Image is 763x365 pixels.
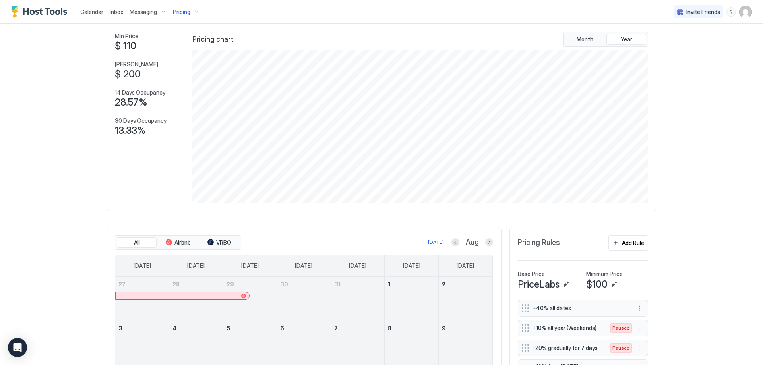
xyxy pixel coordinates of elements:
a: July 28, 2025 [169,277,223,292]
a: August 5, 2025 [223,321,277,336]
a: August 8, 2025 [385,321,438,336]
div: User profile [739,6,752,18]
td: July 31, 2025 [331,277,385,321]
span: 6 [280,325,284,332]
span: Inbox [110,8,123,15]
a: August 3, 2025 [115,321,169,336]
a: August 4, 2025 [169,321,223,336]
button: Next month [485,238,493,246]
a: Host Tools Logo [11,6,71,18]
td: July 30, 2025 [277,277,331,321]
td: July 29, 2025 [223,277,277,321]
button: Edit [561,280,571,289]
span: 28 [172,281,180,288]
button: Year [606,34,646,45]
span: Paused [612,344,630,351]
span: Aug [466,238,479,247]
td: July 27, 2025 [115,277,169,321]
span: Invite Friends [686,8,720,15]
span: Messaging [130,8,157,15]
div: [DATE] [428,239,444,246]
div: tab-group [115,235,241,250]
span: PriceLabs [518,278,560,290]
span: Pricing chart [192,35,233,44]
span: Min Price [115,33,138,40]
span: 9 [442,325,446,332]
td: August 2, 2025 [438,277,492,321]
span: VRBO [216,239,231,246]
span: $100 [586,278,608,290]
div: menu [635,343,645,353]
a: Sunday [126,255,159,276]
button: VRBO [199,237,239,248]
button: Add Rule [608,235,648,251]
div: Open Intercom Messenger [8,338,27,357]
button: [DATE] [427,238,445,247]
span: Pricing [173,8,190,15]
a: July 30, 2025 [277,277,331,292]
a: Inbox [110,8,123,16]
button: More options [635,303,645,313]
span: 2 [442,281,445,288]
span: [DATE] [349,262,366,269]
a: Monday [179,255,213,276]
span: 5 [227,325,230,332]
span: +40% all dates [533,305,627,312]
a: Saturday [449,255,482,276]
span: 27 [118,281,126,288]
span: [PERSON_NAME] [115,61,158,68]
button: Edit [609,280,619,289]
a: August 2, 2025 [439,277,492,292]
span: 31 [334,281,341,288]
td: August 8, 2025 [385,321,439,365]
span: Airbnb [174,239,191,246]
span: 3 [118,325,122,332]
div: menu [726,7,736,17]
span: [DATE] [295,262,312,269]
button: Month [565,34,605,45]
td: August 9, 2025 [438,321,492,365]
a: Thursday [341,255,374,276]
span: Minimum Price [586,270,623,278]
a: July 29, 2025 [223,277,277,292]
a: July 31, 2025 [331,277,385,292]
a: Tuesday [233,255,267,276]
button: More options [635,323,645,333]
button: Previous month [451,238,459,246]
button: All [117,237,157,248]
button: Airbnb [158,237,198,248]
span: 1 [388,281,390,288]
span: [DATE] [241,262,259,269]
span: [DATE] [134,262,151,269]
span: -20% gradually for 7 days [533,344,602,351]
span: 14 Days Occupancy [115,89,165,96]
span: 30 [280,281,288,288]
span: Calendar [80,8,103,15]
td: August 3, 2025 [115,321,169,365]
button: More options [635,343,645,353]
span: Paused [612,324,630,332]
span: 4 [172,325,176,332]
span: 28.57% [115,97,147,108]
span: $ 200 [115,68,141,80]
span: Year [621,36,632,43]
a: August 6, 2025 [277,321,331,336]
span: +10% all year (Weekends) [533,324,602,332]
span: 29 [227,281,234,288]
a: August 9, 2025 [439,321,492,336]
span: $ 110 [115,40,136,52]
div: menu [635,303,645,313]
span: Base Price [518,270,545,278]
span: Pricing Rules [518,238,560,247]
a: Wednesday [287,255,320,276]
td: August 6, 2025 [277,321,331,365]
span: 8 [388,325,391,332]
td: August 7, 2025 [331,321,385,365]
span: Month [577,36,593,43]
div: Add Rule [622,239,644,247]
td: August 5, 2025 [223,321,277,365]
span: 30 Days Occupancy [115,117,167,124]
td: July 28, 2025 [169,277,223,321]
a: Calendar [80,8,103,16]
